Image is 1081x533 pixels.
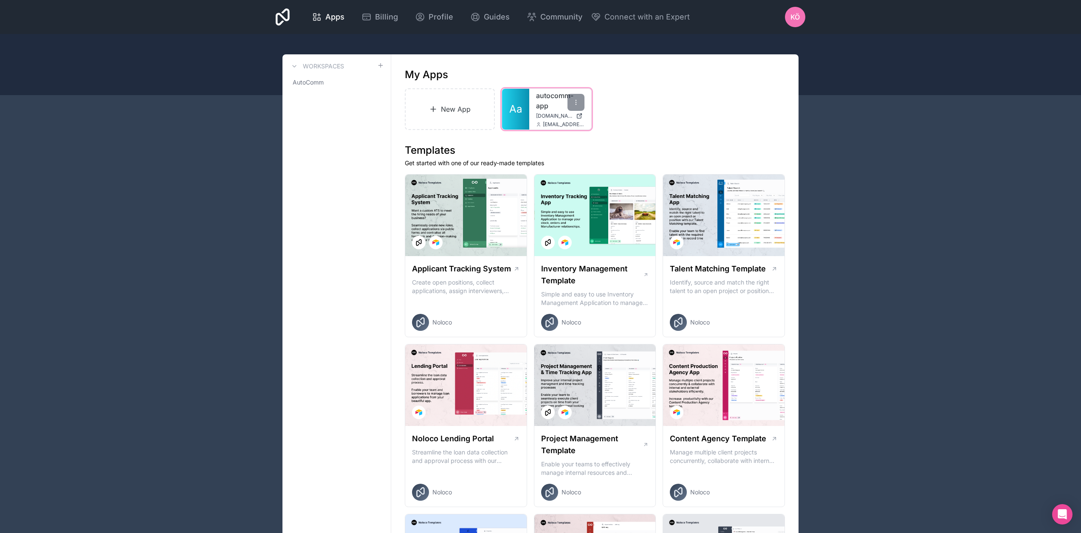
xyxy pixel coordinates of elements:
p: Simple and easy to use Inventory Management Application to manage your stock, orders and Manufact... [541,290,649,307]
a: Workspaces [289,61,344,71]
h1: Noloco Lending Portal [412,433,494,445]
a: Apps [305,8,351,26]
h1: Project Management Template [541,433,643,457]
h1: Applicant Tracking System [412,263,511,275]
h3: Workspaces [303,62,344,71]
img: Airtable Logo [673,239,680,246]
h1: Templates [405,144,785,157]
a: Guides [463,8,517,26]
p: Identify, source and match the right talent to an open project or position with our Talent Matchi... [670,278,778,295]
button: Connect with an Expert [591,11,690,23]
span: Aa [509,102,522,116]
span: [EMAIL_ADDRESS][DOMAIN_NAME] [543,121,584,128]
span: Noloco [432,318,452,327]
span: Noloco [562,488,581,496]
p: Create open positions, collect applications, assign interviewers, centralise candidate feedback a... [412,278,520,295]
a: New App [405,88,495,130]
a: AutoComm [289,75,384,90]
img: Airtable Logo [415,409,422,416]
span: Guides [484,11,510,23]
span: Community [540,11,582,23]
span: Billing [375,11,398,23]
p: Manage multiple client projects concurrently, collaborate with internal and external stakeholders... [670,448,778,465]
p: Enable your teams to effectively manage internal resources and execute client projects on time. [541,460,649,477]
span: Connect with an Expert [604,11,690,23]
span: AutoComm [293,78,324,87]
img: Airtable Logo [562,239,568,246]
h1: Content Agency Template [670,433,766,445]
span: Noloco [690,488,710,496]
a: [DOMAIN_NAME] [536,113,584,119]
a: Profile [408,8,460,26]
p: Get started with one of our ready-made templates [405,159,785,167]
span: KÖ [790,12,800,22]
span: Noloco [690,318,710,327]
img: Airtable Logo [432,239,439,246]
span: [DOMAIN_NAME] [536,113,573,119]
span: Apps [325,11,344,23]
img: Airtable Logo [562,409,568,416]
img: Airtable Logo [673,409,680,416]
div: Open Intercom Messenger [1052,504,1073,525]
a: Community [520,8,589,26]
h1: My Apps [405,68,448,82]
a: Billing [355,8,405,26]
h1: Talent Matching Template [670,263,766,275]
p: Streamline the loan data collection and approval process with our Lending Portal template. [412,448,520,465]
span: Noloco [562,318,581,327]
a: autocomm-app [536,90,584,111]
span: Noloco [432,488,452,496]
span: Profile [429,11,453,23]
h1: Inventory Management Template [541,263,643,287]
a: Aa [502,89,529,130]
